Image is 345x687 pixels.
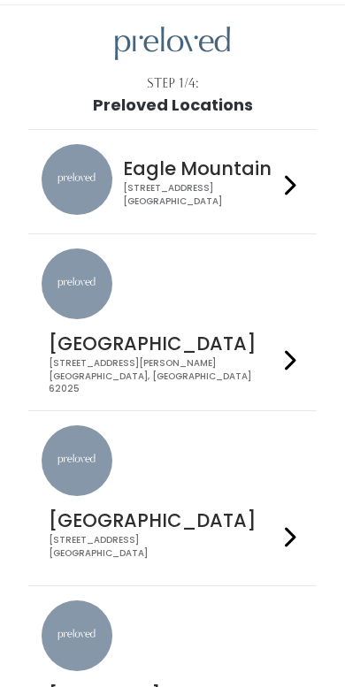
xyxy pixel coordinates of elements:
a: preloved location [GEOGRAPHIC_DATA] [STREET_ADDRESS][GEOGRAPHIC_DATA] [42,425,303,571]
img: preloved logo [115,27,230,61]
img: preloved location [42,425,112,496]
img: preloved location [42,144,112,215]
div: [STREET_ADDRESS][PERSON_NAME] [GEOGRAPHIC_DATA], [GEOGRAPHIC_DATA] 62025 [49,357,278,396]
a: preloved location Eagle Mountain [STREET_ADDRESS][GEOGRAPHIC_DATA] [42,144,303,219]
img: preloved location [42,600,112,671]
h4: Eagle Mountain [123,158,278,179]
img: preloved location [42,248,112,319]
a: preloved location [GEOGRAPHIC_DATA] [STREET_ADDRESS][PERSON_NAME][GEOGRAPHIC_DATA], [GEOGRAPHIC_D... [42,248,303,396]
div: Step 1/4: [147,74,199,93]
div: [STREET_ADDRESS] [GEOGRAPHIC_DATA] [123,182,278,208]
h1: Preloved Locations [93,96,253,114]
h4: [GEOGRAPHIC_DATA] [49,333,278,354]
div: [STREET_ADDRESS] [GEOGRAPHIC_DATA] [49,534,278,560]
h4: [GEOGRAPHIC_DATA] [49,510,278,531]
